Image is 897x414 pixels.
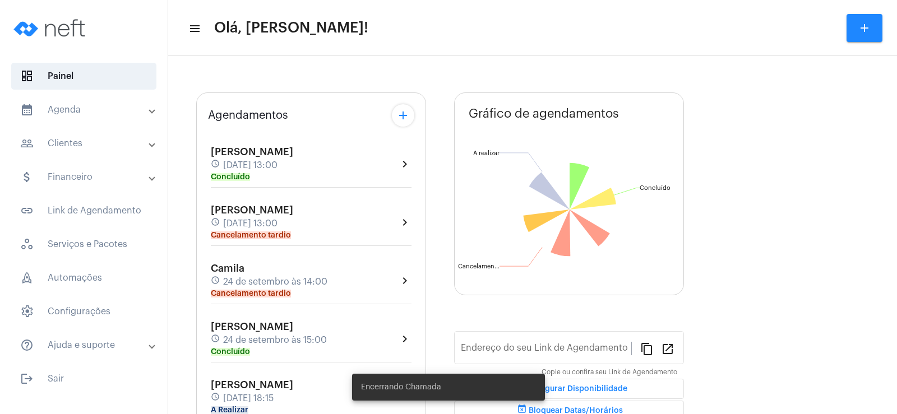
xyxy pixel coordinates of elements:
[211,290,291,297] mat-chip: Cancelamento tardio
[396,109,410,122] mat-icon: add
[20,103,150,117] mat-panel-title: Agenda
[223,335,327,345] span: 24 de setembro às 15:00
[7,96,168,123] mat-expansion-panel-header: sidenav iconAgenda
[640,185,671,191] text: Concluído
[223,160,278,170] span: [DATE] 13:00
[211,159,221,171] mat-icon: schedule
[11,365,156,392] span: Sair
[211,217,221,230] mat-icon: schedule
[20,305,34,318] span: sidenav icon
[7,332,168,359] mat-expansion-panel-header: sidenav iconAjuda e suporte
[542,369,677,376] mat-hint: Copie ou confira seu Link de Agendamento
[11,63,156,90] span: Painel
[20,271,34,285] span: sidenav icon
[211,348,250,356] mat-chip: Concluído
[188,22,200,35] mat-icon: sidenav icon
[211,392,221,404] mat-icon: schedule
[640,342,654,355] mat-icon: content_copy
[211,263,244,273] span: Camila
[9,6,93,50] img: logo-neft-novo-2.png
[11,264,156,291] span: Automações
[20,170,34,184] mat-icon: sidenav icon
[20,170,150,184] mat-panel-title: Financeiro
[211,322,293,332] span: [PERSON_NAME]
[223,393,274,403] span: [DATE] 18:15
[511,385,627,393] span: Configurar Disponibilidade
[20,238,34,251] span: sidenav icon
[211,380,293,390] span: [PERSON_NAME]
[20,69,34,83] span: sidenav icon
[7,164,168,190] mat-expansion-panel-header: sidenav iconFinanceiro
[454,379,684,399] button: Configurar Disponibilidade
[211,334,221,346] mat-icon: schedule
[20,103,34,117] mat-icon: sidenav icon
[461,345,631,355] input: Link
[211,205,293,215] span: [PERSON_NAME]
[398,157,411,171] mat-icon: chevron_right
[20,338,34,352] mat-icon: sidenav icon
[223,277,327,287] span: 24 de setembro às 14:00
[20,137,150,150] mat-panel-title: Clientes
[398,216,411,229] mat-icon: chevron_right
[211,147,293,157] span: [PERSON_NAME]
[458,263,500,269] text: Cancelamen...
[7,130,168,157] mat-expansion-panel-header: sidenav iconClientes
[398,274,411,287] mat-icon: chevron_right
[223,218,278,229] span: [DATE] 13:00
[20,372,34,385] mat-icon: sidenav icon
[361,382,441,393] span: Encerrando Chamada
[214,19,368,37] span: Olá, [PERSON_NAME]!
[20,204,34,217] mat-icon: sidenav icon
[211,173,250,181] mat-chip: Concluído
[11,197,156,224] span: Link de Agendamento
[469,107,619,120] span: Gráfico de agendamentos
[211,276,221,288] mat-icon: schedule
[858,21,871,35] mat-icon: add
[208,109,288,122] span: Agendamentos
[20,338,150,352] mat-panel-title: Ajuda e suporte
[661,342,674,355] mat-icon: open_in_new
[473,150,500,156] text: A realizar
[11,298,156,325] span: Configurações
[20,137,34,150] mat-icon: sidenav icon
[211,406,248,414] mat-chip: A Realizar
[211,231,291,239] mat-chip: Cancelamento tardio
[11,231,156,258] span: Serviços e Pacotes
[398,332,411,346] mat-icon: chevron_right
